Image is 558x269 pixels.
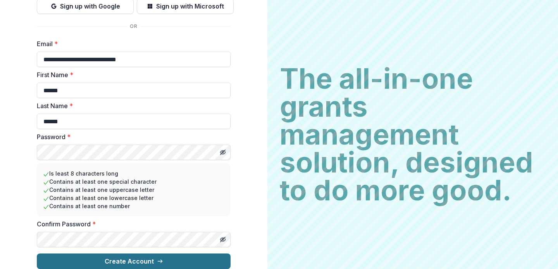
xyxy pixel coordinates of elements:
[37,101,226,110] label: Last Name
[37,253,231,269] button: Create Account
[217,233,229,246] button: Toggle password visibility
[43,194,224,202] li: Contains at least one lowercase letter
[37,132,226,141] label: Password
[37,219,226,229] label: Confirm Password
[43,202,224,210] li: Contains at least one number
[43,186,224,194] li: Contains at least one uppercase letter
[37,39,226,48] label: Email
[217,146,229,159] button: Toggle password visibility
[37,70,226,79] label: First Name
[43,169,224,178] li: Is least 8 characters long
[43,178,224,186] li: Contains at least one special character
